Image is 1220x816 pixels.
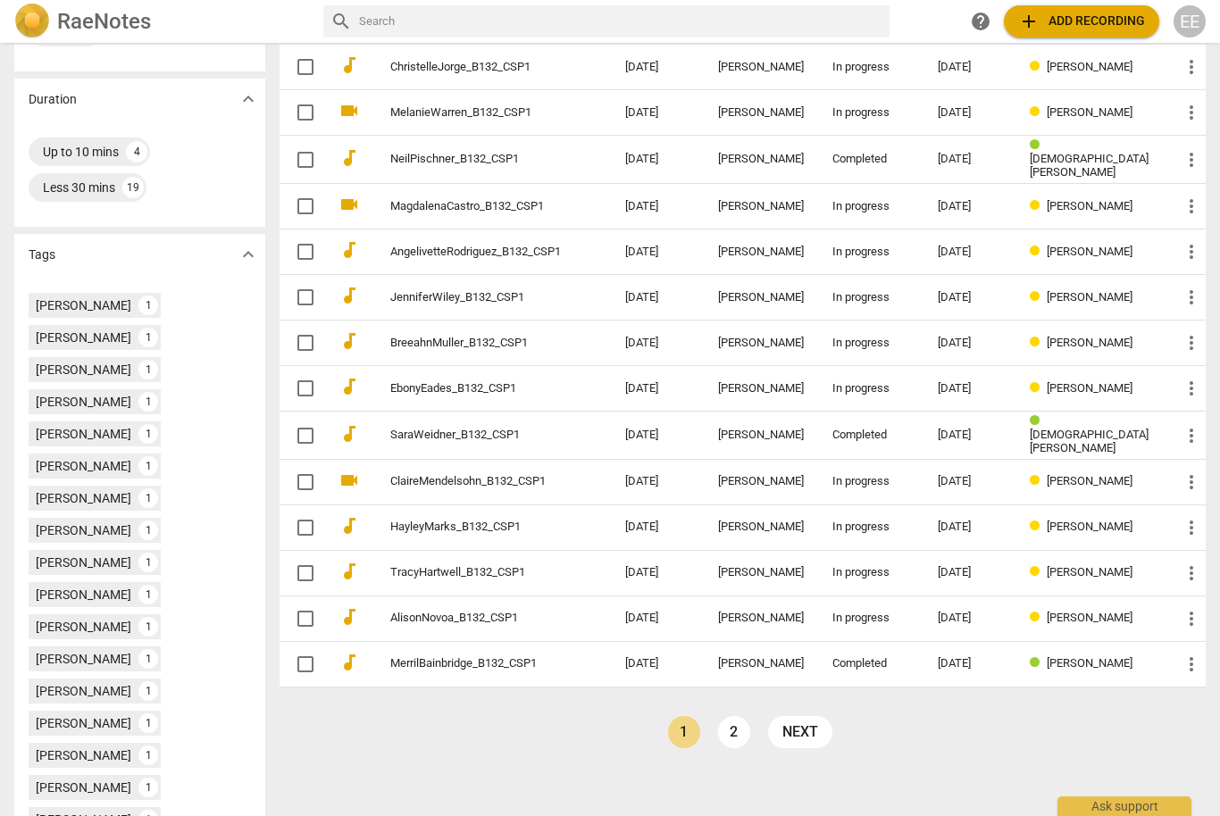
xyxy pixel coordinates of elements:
[832,246,909,259] div: In progress
[1047,656,1132,670] span: [PERSON_NAME]
[718,106,804,120] div: [PERSON_NAME]
[1030,611,1047,624] span: Review status: in progress
[611,550,704,595] td: [DATE]
[938,106,1001,120] div: [DATE]
[138,296,158,315] div: 1
[768,716,832,748] a: next
[57,9,151,34] h2: RaeNotes
[611,90,704,136] td: [DATE]
[611,229,704,275] td: [DATE]
[390,520,561,534] a: HayleyMarks_B132_CSP1
[36,779,131,796] div: [PERSON_NAME]
[138,617,158,637] div: 1
[1030,656,1047,670] span: Review status: completed
[138,681,158,701] div: 1
[36,714,131,732] div: [PERSON_NAME]
[43,179,115,196] div: Less 30 mins
[668,716,700,748] a: Page 1 is your current page
[938,61,1001,74] div: [DATE]
[1181,102,1202,123] span: more_vert
[338,606,360,628] span: audiotrack
[138,649,158,669] div: 1
[1047,520,1132,533] span: [PERSON_NAME]
[338,652,360,673] span: audiotrack
[1047,105,1132,119] span: [PERSON_NAME]
[965,5,997,37] a: Help
[1030,60,1047,73] span: Review status: in progress
[338,330,360,352] span: audiotrack
[390,153,561,166] a: NeilPischner_B132_CSP1
[832,657,909,670] div: Completed
[390,200,561,213] a: MagdalenaCastro_B132_CSP1
[122,177,144,198] div: 19
[1030,474,1047,487] span: Review status: in progress
[338,515,360,537] span: audiotrack
[718,475,804,488] div: [PERSON_NAME]
[938,382,1001,396] div: [DATE]
[718,716,750,748] a: Page 2
[238,244,259,265] span: expand_more
[338,54,360,76] span: audiotrack
[338,285,360,306] span: audiotrack
[970,11,991,32] span: help
[1030,138,1047,152] span: Review status: completed
[832,153,909,166] div: Completed
[1047,245,1132,258] span: [PERSON_NAME]
[36,618,131,636] div: [PERSON_NAME]
[1030,381,1047,395] span: Review status: in progress
[138,328,158,347] div: 1
[338,561,360,582] span: audiotrack
[938,246,1001,259] div: [DATE]
[235,86,262,112] button: Show more
[390,291,561,304] a: JenniferWiley_B132_CSP1
[390,106,561,120] a: MelanieWarren_B132_CSP1
[832,612,909,625] div: In progress
[1174,5,1206,37] div: EE
[938,566,1001,579] div: [DATE]
[1181,332,1202,354] span: more_vert
[390,429,561,442] a: SaraWeidner_B132_CSP1
[1030,199,1047,212] span: Review status: in progress
[1181,378,1202,399] span: more_vert
[1047,565,1132,579] span: [PERSON_NAME]
[29,246,55,264] p: Tags
[938,520,1001,534] div: [DATE]
[938,337,1001,350] div: [DATE]
[138,745,158,765] div: 1
[1030,290,1047,304] span: Review status: in progress
[36,425,131,443] div: [PERSON_NAME]
[14,4,309,39] a: LogoRaeNotes
[832,200,909,213] div: In progress
[138,520,158,540] div: 1
[611,504,704,550] td: [DATE]
[718,200,804,213] div: [PERSON_NAME]
[718,566,804,579] div: [PERSON_NAME]
[611,595,704,641] td: [DATE]
[138,778,158,797] div: 1
[138,360,158,379] div: 1
[390,475,561,488] a: ClaireMendelsohn_B132_CSP1
[1047,199,1132,212] span: [PERSON_NAME]
[1047,290,1132,304] span: [PERSON_NAME]
[338,470,360,491] span: videocam
[611,412,704,460] td: [DATE]
[832,475,909,488] div: In progress
[718,657,804,670] div: [PERSON_NAME]
[611,45,704,90] td: [DATE]
[36,361,131,379] div: [PERSON_NAME]
[832,106,909,120] div: In progress
[1030,520,1047,533] span: Review status: in progress
[718,382,804,396] div: [PERSON_NAME]
[1181,471,1202,493] span: more_vert
[390,61,561,74] a: ChristelleJorge_B132_CSP1
[938,657,1001,670] div: [DATE]
[338,194,360,215] span: videocam
[14,4,50,39] img: Logo
[718,337,804,350] div: [PERSON_NAME]
[1018,11,1040,32] span: add
[611,136,704,184] td: [DATE]
[832,61,909,74] div: In progress
[832,291,909,304] div: In progress
[330,11,352,32] span: search
[36,521,131,539] div: [PERSON_NAME]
